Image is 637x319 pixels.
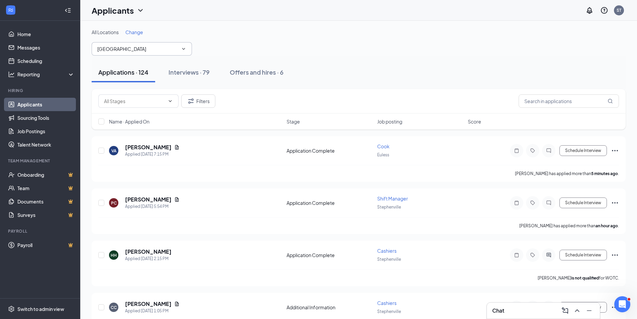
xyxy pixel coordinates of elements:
[600,6,608,14] svg: QuestionInfo
[560,305,570,316] button: ComposeMessage
[571,275,599,281] b: is not qualified
[559,250,607,260] button: Schedule Interview
[538,275,619,281] p: [PERSON_NAME] for WOTC.
[573,307,581,315] svg: ChevronUp
[287,252,373,258] div: Application Complete
[168,98,173,104] svg: ChevronDown
[136,6,144,14] svg: ChevronDown
[559,197,607,208] button: Schedule Interview
[591,171,618,176] b: 5 minutes ago
[17,195,75,208] a: DocumentsCrown
[529,252,537,258] svg: Tag
[17,111,75,125] a: Sourcing Tools
[125,308,180,314] div: Applied [DATE] 1:05 PM
[377,300,397,306] span: Cashiers
[174,301,180,307] svg: Document
[17,71,75,78] div: Reporting
[17,168,75,181] a: OnboardingCrown
[125,151,180,158] div: Applied [DATE] 7:15 PM
[125,196,172,203] h5: [PERSON_NAME]
[586,6,594,14] svg: Notifications
[377,152,389,157] span: Euless
[617,7,621,13] div: ST
[8,228,73,234] div: Payroll
[377,309,401,314] span: Stephenville
[287,200,373,206] div: Application Complete
[519,223,619,229] p: [PERSON_NAME] has applied more than .
[287,147,373,154] div: Application Complete
[17,27,75,41] a: Home
[17,181,75,195] a: TeamCrown
[377,118,402,125] span: Job posting
[17,125,75,138] a: Job Postings
[111,252,117,258] div: HH
[8,158,73,164] div: Team Management
[377,195,408,202] span: Shift Manager
[608,98,613,104] svg: MagnifyingGlass
[125,255,172,262] div: Applied [DATE] 2:15 PM
[17,306,64,312] div: Switch to admin view
[513,148,521,153] svg: Note
[611,147,619,155] svg: Ellipses
[125,203,180,210] div: Applied [DATE] 5:54 PM
[17,98,75,111] a: Applicants
[104,97,165,105] input: All Stages
[377,257,401,262] span: Stephenville
[596,223,618,228] b: an hour ago
[125,300,172,308] h5: [PERSON_NAME]
[181,94,215,108] button: Filter Filters
[545,200,553,206] svg: ChatInactive
[287,118,300,125] span: Stage
[111,305,117,310] div: CC
[559,145,607,156] button: Schedule Interview
[614,296,630,312] iframe: Intercom live chat
[65,7,71,14] svg: Collapse
[17,208,75,222] a: SurveysCrown
[585,307,593,315] svg: Minimize
[561,307,569,315] svg: ComposeMessage
[181,46,186,52] svg: ChevronDown
[187,97,195,105] svg: Filter
[611,199,619,207] svg: Ellipses
[559,302,607,313] button: Schedule Interview
[17,138,75,151] a: Talent Network
[125,144,172,151] h5: [PERSON_NAME]
[97,45,178,53] input: All Job Postings
[529,148,537,153] svg: Tag
[515,171,619,176] p: [PERSON_NAME] has applied more than .
[572,305,582,316] button: ChevronUp
[545,148,553,153] svg: ChatInactive
[529,200,537,206] svg: Tag
[174,145,180,150] svg: Document
[92,5,134,16] h1: Applicants
[169,68,210,76] div: Interviews · 79
[377,248,397,254] span: Cashiers
[377,143,390,149] span: Cook
[125,248,172,255] h5: [PERSON_NAME]
[17,54,75,68] a: Scheduling
[519,94,619,108] input: Search in applications
[513,252,521,258] svg: Note
[611,251,619,259] svg: Ellipses
[287,304,373,311] div: Additional Information
[8,306,15,312] svg: Settings
[17,41,75,54] a: Messages
[513,200,521,206] svg: Note
[377,205,401,210] span: Stephenville
[7,7,14,13] svg: WorkstreamLogo
[174,197,180,202] svg: Document
[584,305,595,316] button: Minimize
[92,29,119,35] span: All Locations
[468,118,481,125] span: Score
[8,71,15,78] svg: Analysis
[109,118,149,125] span: Name · Applied On
[111,148,116,154] div: VA
[125,29,143,35] span: Change
[230,68,284,76] div: Offers and hires · 6
[8,88,73,93] div: Hiring
[492,307,504,314] h3: Chat
[17,238,75,252] a: PayrollCrown
[545,252,553,258] svg: ActiveChat
[98,68,148,76] div: Applications · 124
[111,200,117,206] div: PC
